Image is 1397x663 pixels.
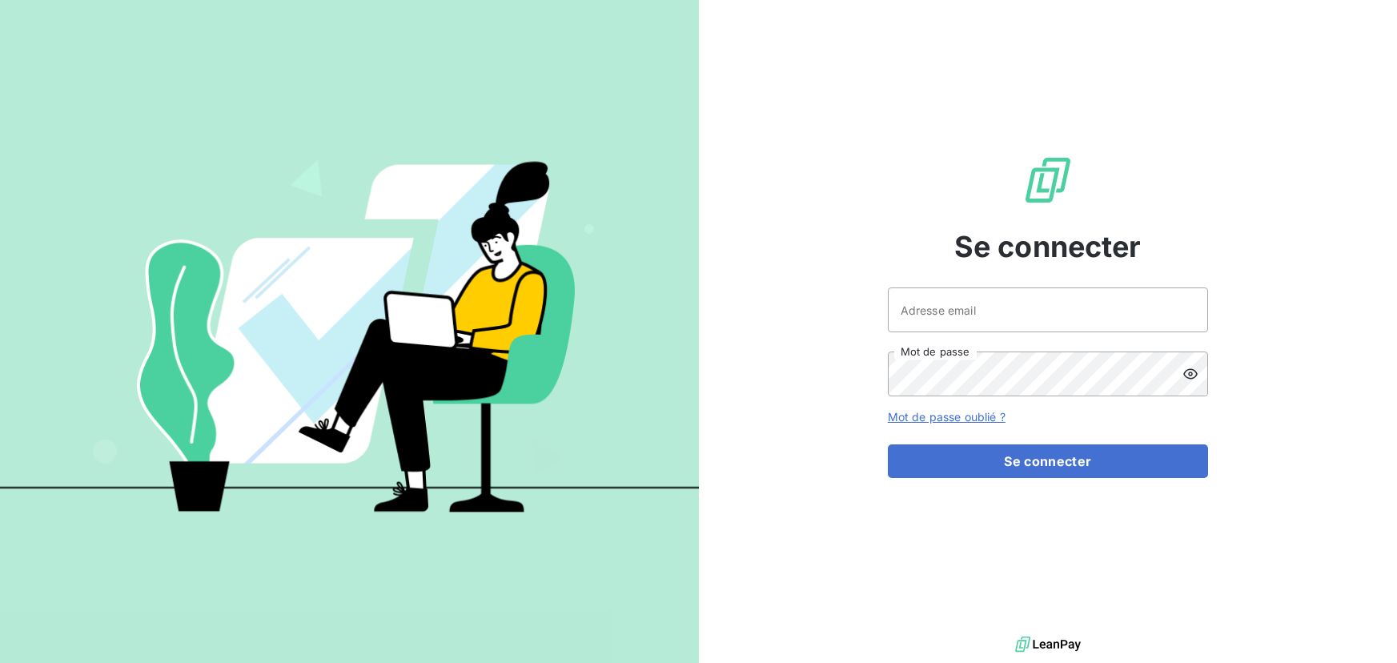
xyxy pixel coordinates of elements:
[1022,155,1074,206] img: Logo LeanPay
[888,410,1006,424] a: Mot de passe oublié ?
[954,225,1142,268] span: Se connecter
[1015,633,1081,657] img: logo
[888,287,1208,332] input: placeholder
[888,444,1208,478] button: Se connecter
